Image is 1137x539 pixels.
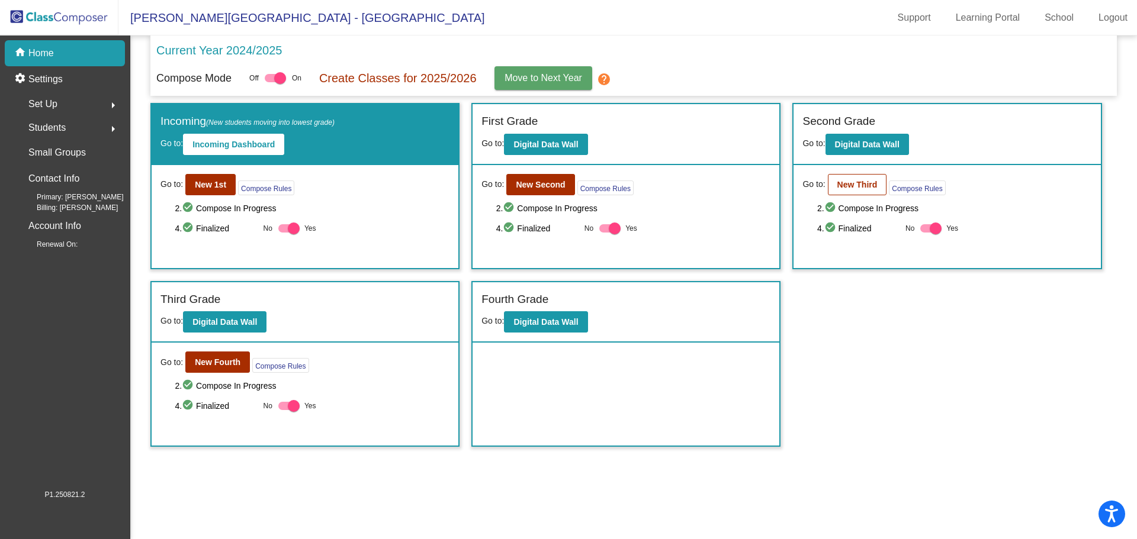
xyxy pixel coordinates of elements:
span: Renewal On: [18,239,78,250]
button: Move to Next Year [494,66,592,90]
button: New Second [506,174,574,195]
span: Go to: [802,178,825,191]
b: Digital Data Wall [513,317,578,327]
span: Yes [304,399,316,413]
mat-icon: check_circle [182,399,196,413]
span: No [905,223,914,234]
span: Go to: [160,356,183,369]
b: Digital Data Wall [835,140,900,149]
b: Digital Data Wall [192,317,257,327]
span: 4. Finalized [175,399,257,413]
span: Primary: [PERSON_NAME] [18,192,124,202]
span: Yes [625,221,637,235]
label: Fourth Grade [481,291,548,308]
span: Go to: [160,178,183,191]
button: Compose Rules [252,358,309,373]
mat-icon: check_circle [824,201,839,215]
span: Billing: [PERSON_NAME] [18,202,118,213]
label: Incoming [160,113,335,130]
p: Contact Info [28,170,79,187]
span: On [292,73,301,83]
button: Digital Data Wall [183,311,266,333]
mat-icon: check_circle [182,201,196,215]
p: Home [28,46,54,60]
p: Create Classes for 2025/2026 [319,69,477,87]
span: 2. Compose In Progress [496,201,771,215]
button: Incoming Dashboard [183,134,284,155]
button: New 1st [185,174,236,195]
mat-icon: check_circle [182,379,196,393]
span: 2. Compose In Progress [175,201,449,215]
p: Settings [28,72,63,86]
mat-icon: check_circle [503,221,517,235]
span: 4. Finalized [817,221,900,235]
span: 4. Finalized [496,221,579,235]
button: Compose Rules [577,180,634,195]
button: Digital Data Wall [504,311,587,333]
a: Support [888,8,940,27]
span: No [264,401,272,411]
button: Digital Data Wall [504,134,587,155]
button: Compose Rules [238,180,294,195]
label: First Grade [481,113,538,130]
label: Third Grade [160,291,220,308]
a: Logout [1089,8,1137,27]
p: Compose Mode [156,70,232,86]
span: Go to: [481,316,504,325]
mat-icon: help [597,72,611,86]
button: Compose Rules [889,180,945,195]
label: Second Grade [802,113,875,130]
a: School [1035,8,1083,27]
span: Yes [946,221,958,235]
span: Go to: [481,138,504,148]
p: Current Year 2024/2025 [156,41,282,59]
button: Digital Data Wall [826,134,909,155]
span: No [264,223,272,234]
mat-icon: settings [14,72,28,86]
b: New Second [516,180,565,189]
mat-icon: check_circle [182,221,196,235]
mat-icon: arrow_right [106,122,120,136]
span: 2. Compose In Progress [817,201,1092,215]
span: Set Up [28,96,57,112]
span: (New students moving into lowest grade) [206,118,335,127]
b: New Fourth [195,357,240,367]
span: Yes [304,221,316,235]
span: Go to: [481,178,504,191]
span: Go to: [802,138,825,148]
span: Move to Next Year [505,73,582,83]
span: [PERSON_NAME][GEOGRAPHIC_DATA] - [GEOGRAPHIC_DATA] [118,8,485,27]
mat-icon: home [14,46,28,60]
b: New Third [837,180,878,189]
mat-icon: arrow_right [106,98,120,112]
span: Go to: [160,138,183,148]
b: Incoming Dashboard [192,140,275,149]
span: 2. Compose In Progress [175,379,449,393]
a: Learning Portal [946,8,1030,27]
span: Off [249,73,259,83]
button: New Fourth [185,351,250,373]
mat-icon: check_circle [503,201,517,215]
span: 4. Finalized [175,221,257,235]
span: No [584,223,593,234]
p: Account Info [28,218,81,234]
b: Digital Data Wall [513,140,578,149]
span: Students [28,120,66,136]
button: New Third [828,174,887,195]
span: Go to: [160,316,183,325]
p: Small Groups [28,144,86,161]
mat-icon: check_circle [824,221,839,235]
b: New 1st [195,180,226,189]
